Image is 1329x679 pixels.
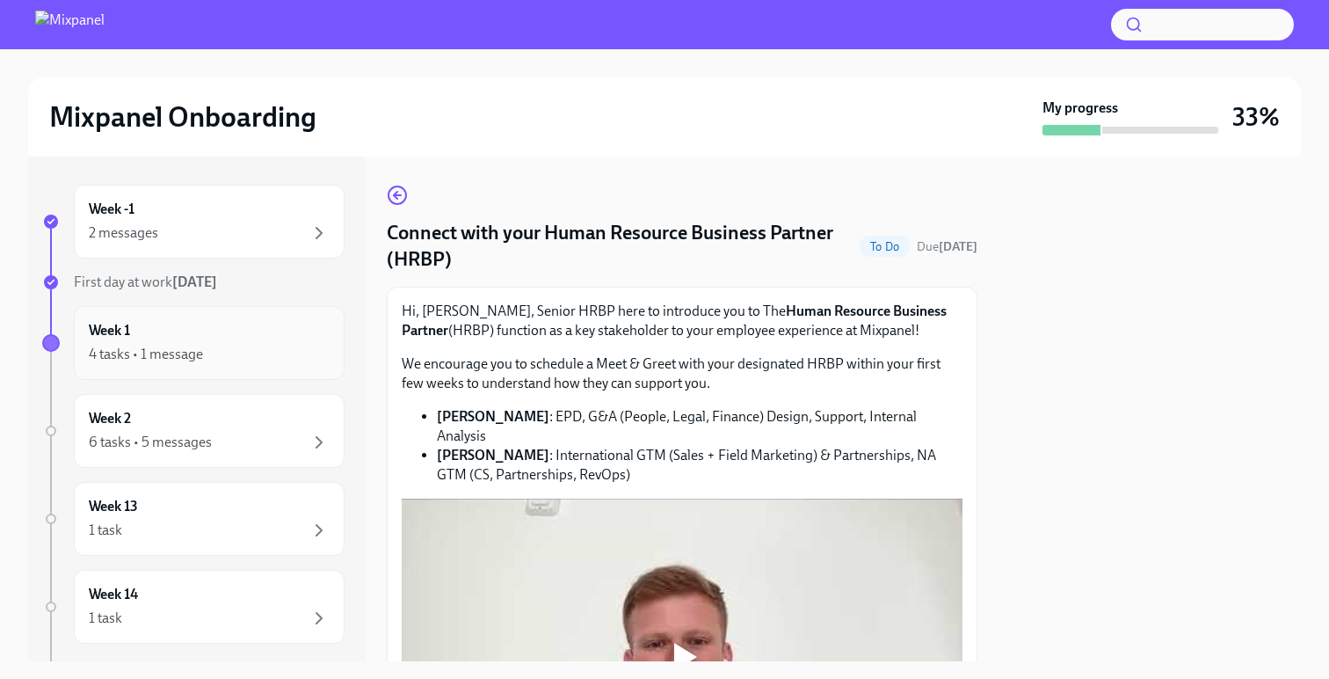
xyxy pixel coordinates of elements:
[35,11,105,39] img: Mixpanel
[49,99,316,135] h2: Mixpanel Onboarding
[89,345,203,364] div: 4 tasks • 1 message
[89,200,134,219] h6: Week -1
[171,659,216,675] strong: [DATE]
[834,303,890,319] strong: Resource
[917,238,977,255] span: September 10th, 2025 19:00
[42,185,345,259] a: Week -12 messages
[1232,101,1280,133] h3: 33%
[42,306,345,380] a: Week 14 tasks • 1 message
[89,433,212,452] div: 6 tasks • 5 messages
[42,570,345,644] a: Week 141 task
[860,240,910,253] span: To Do
[74,274,217,290] span: First day at work
[402,302,962,340] p: Hi, [PERSON_NAME], Senior HRBP here to introduce you to The (HRBP) function as a key stakeholder ...
[42,273,345,292] a: First day at work[DATE]
[89,409,131,428] h6: Week 2
[89,321,130,340] h6: Week 1
[437,446,962,485] li: : International GTM (Sales + Field Marketing) & Partnerships, NA GTM (CS, Partnerships, RevOps)
[402,322,448,339] strong: Partner
[437,407,962,446] li: : EPD, G&A (People, Legal, Finance) Design, Support, Internal Analysis
[437,447,549,464] strong: [PERSON_NAME]
[172,274,217,290] strong: [DATE]
[939,239,977,254] strong: [DATE]
[893,303,947,319] strong: Business
[89,609,122,628] div: 1 task
[89,585,138,604] h6: Week 14
[42,482,345,556] a: Week 131 task
[89,497,138,516] h6: Week 13
[786,303,832,319] strong: Human
[1042,99,1118,118] strong: My progress
[89,223,158,243] div: 2 messages
[437,408,549,425] strong: [PERSON_NAME]
[89,521,122,540] div: 1 task
[917,239,977,254] span: Due
[402,354,962,393] p: We encourage you to schedule a Meet & Greet with your designated HRBP within your first few weeks...
[74,659,216,675] span: Experience ends
[387,220,853,273] h4: Connect with your Human Resource Business Partner (HRBP)
[42,394,345,468] a: Week 26 tasks • 5 messages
